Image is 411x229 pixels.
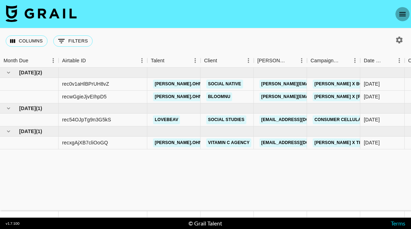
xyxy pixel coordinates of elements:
[36,128,42,135] span: ( 1 )
[153,92,207,101] a: [PERSON_NAME].ohno
[4,126,13,136] button: hide children
[313,138,406,147] a: [PERSON_NAME] x Thrive Market Sept
[62,93,107,100] div: recwGgieJjvEIhpD5
[153,80,207,88] a: [PERSON_NAME].ohno
[19,105,36,112] span: [DATE]
[53,35,93,47] button: Show filters
[254,54,307,68] div: Booker
[206,115,246,124] a: Social Studies
[62,80,109,87] div: rec0v1aHlBPrUH8vZ
[188,220,222,227] div: © Grail Talent
[151,54,164,68] div: Talent
[217,56,227,65] button: Sort
[62,116,111,123] div: rec54OJpTg9n3G5kS
[153,138,207,147] a: [PERSON_NAME].ohno
[206,92,232,101] a: Bloomnu
[6,35,48,47] button: Select columns
[311,54,340,68] div: Campaign (Type)
[36,69,42,76] span: ( 2 )
[48,55,59,66] button: Menu
[201,54,254,68] div: Client
[137,55,147,66] button: Menu
[62,54,86,68] div: Airtable ID
[394,55,405,66] button: Menu
[164,56,174,65] button: Sort
[286,56,296,65] button: Sort
[307,54,360,68] div: Campaign (Type)
[384,56,394,65] button: Sort
[190,55,201,66] button: Menu
[59,54,147,68] div: Airtable ID
[147,54,201,68] div: Talent
[204,54,217,68] div: Client
[206,80,243,88] a: Social Native
[28,56,38,65] button: Sort
[206,138,251,147] a: Vitamin C Agency
[4,103,13,113] button: hide children
[391,220,405,227] a: Terms
[243,55,254,66] button: Menu
[340,56,350,65] button: Sort
[395,7,410,21] button: open drawer
[4,54,28,68] div: Month Due
[296,55,307,66] button: Menu
[259,115,339,124] a: [EMAIL_ADDRESS][DOMAIN_NAME]
[259,92,375,101] a: [PERSON_NAME][EMAIL_ADDRESS][DOMAIN_NAME]
[259,80,375,88] a: [PERSON_NAME][EMAIL_ADDRESS][DOMAIN_NAME]
[62,139,108,146] div: recxgAjXB7cliOoGQ
[6,221,20,226] div: v 1.7.100
[364,116,380,123] div: 7/18/2025
[19,69,36,76] span: [DATE]
[364,80,380,87] div: 6/23/2025
[86,56,96,65] button: Sort
[364,54,384,68] div: Date Created
[350,55,360,66] button: Menu
[364,139,380,146] div: 8/28/2025
[360,54,405,68] div: Date Created
[6,5,77,22] img: Grail Talent
[153,115,180,124] a: lovebeav
[19,128,36,135] span: [DATE]
[36,105,42,112] span: ( 1 )
[4,68,13,78] button: hide children
[257,54,286,68] div: [PERSON_NAME]
[364,93,380,100] div: 6/23/2025
[259,138,339,147] a: [EMAIL_ADDRESS][DOMAIN_NAME]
